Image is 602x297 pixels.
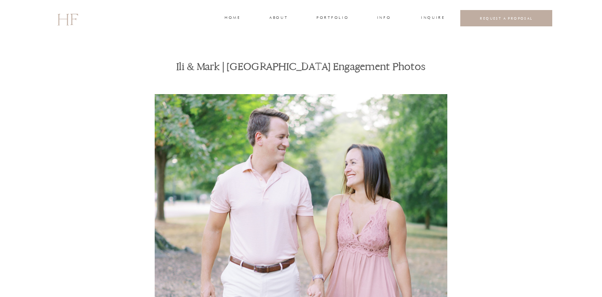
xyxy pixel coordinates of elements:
[269,15,287,22] a: about
[421,15,444,22] a: INQUIRE
[316,15,348,22] a: portfolio
[467,16,546,20] a: REQUEST A PROPOSAL
[126,60,476,74] h1: Ili & Mark | [GEOGRAPHIC_DATA] Engagement Photos
[376,15,392,22] a: INFO
[224,15,240,22] a: home
[57,6,78,31] a: HF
